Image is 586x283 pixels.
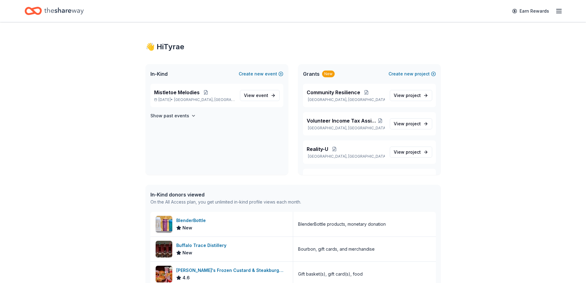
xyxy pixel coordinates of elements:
span: Reality-U [307,145,328,153]
a: View project [390,147,432,158]
span: Raising Active Wild Readers, RAWR [307,174,375,181]
a: View event [240,90,280,101]
span: View [394,120,421,127]
div: [PERSON_NAME]'s Frozen Custard & Steakburgers [176,267,288,274]
div: BlenderBottle [176,217,208,224]
span: project [406,93,421,98]
span: View [244,92,268,99]
div: Gift basket(s), gift card(s), food [298,270,363,278]
span: new [254,70,264,78]
span: In-Kind [150,70,168,78]
h4: Show past events [150,112,189,119]
img: Image for Freddy's Frozen Custard & Steakburgers [156,266,172,282]
p: [GEOGRAPHIC_DATA], [GEOGRAPHIC_DATA] [307,154,385,159]
span: project [406,149,421,155]
p: [GEOGRAPHIC_DATA], [GEOGRAPHIC_DATA] [307,97,385,102]
button: Createnewproject [389,70,436,78]
span: project [406,121,421,126]
span: event [256,93,268,98]
div: Bourbon, gift cards, and merchandise [298,245,375,253]
div: 👋 Hi Tyrae [146,42,441,52]
img: Image for Buffalo Trace Distillery [156,241,172,257]
a: Home [25,4,84,18]
span: Mistletoe Melodies [154,89,200,96]
span: 4.6 [182,274,190,281]
button: Createnewevent [239,70,283,78]
p: [GEOGRAPHIC_DATA], [GEOGRAPHIC_DATA] [307,126,385,131]
span: View [394,92,421,99]
div: Buffalo Trace Distillery [176,242,229,249]
a: View project [390,118,432,129]
span: New [182,224,192,232]
p: [DATE] • [154,97,235,102]
span: Grants [303,70,320,78]
div: New [322,71,335,77]
span: [GEOGRAPHIC_DATA], [GEOGRAPHIC_DATA] [174,97,235,102]
span: New [182,249,192,257]
button: Show past events [150,112,196,119]
span: Volunteer Income Tax Assistance, VITA [307,117,376,124]
a: View project [390,90,432,101]
span: Community Resilience [307,89,360,96]
span: new [404,70,413,78]
a: Earn Rewards [508,6,553,17]
span: View [394,148,421,156]
img: Image for BlenderBottle [156,216,172,232]
div: On the All Access plan, you get unlimited in-kind profile views each month. [150,198,301,206]
div: BlenderBottle products, monetary donation [298,220,386,228]
div: In-Kind donors viewed [150,191,301,198]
